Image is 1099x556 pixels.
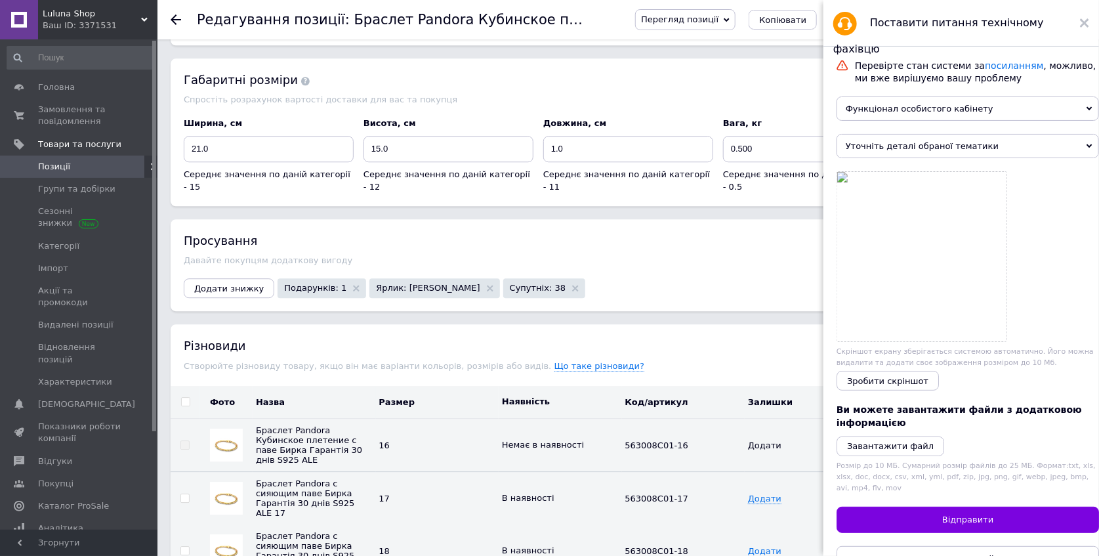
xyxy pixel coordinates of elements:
span: Відновлення позицій [38,341,121,365]
button: Відправити [837,507,1099,533]
span: Додати знижку [194,284,264,293]
th: Залишки [745,386,868,419]
span: Показники роботи компанії [38,421,121,444]
span: Розмір до 10 МБ. Сумарний розмір файлів до 25 МБ. Формат: txt, xls, xlsx, doc, docx, csv, xml, ym... [837,461,1096,493]
div: Середнє значення по даній категорії - 15 [184,169,354,192]
span: Зробити скріншот [847,376,928,386]
button: Зробити скріншот [837,371,939,391]
span: Браслет Pandora с сияющим паве Бирка Гарантія 30 днів S925 ALE 17 [256,479,354,518]
span: Сезонні знижки [38,205,121,229]
span: 18 [379,546,390,556]
div: Різновиди [184,337,961,354]
th: Наявність [499,386,622,419]
span: Замовлення та повідомлення [38,104,121,127]
span: Аналітика [38,523,83,534]
td: Дані основного товару [622,419,745,472]
span: В наявності [502,493,554,503]
button: Додати знижку [184,278,274,298]
div: Середнє значення по даній категорії - 11 [543,169,713,192]
span: Групи та добірки [38,183,115,195]
span: Дані основного товару [748,440,781,450]
a: посиланням [985,60,1043,71]
input: Вага, кг [723,136,893,162]
td: Дані основного товару [499,419,622,472]
input: Пошук [7,46,154,70]
span: Каталог ProSale [38,500,109,512]
span: Перегляд позиції [641,14,718,24]
input: Висота, см [363,136,533,162]
span: В наявності [502,545,554,555]
span: Копіювати [759,15,806,25]
span: Ви можете завантажити файли з додатковою інформацією [837,404,1082,428]
td: Дані основного товару [376,419,499,472]
div: Спростіть розрахунок вартості доставки для вас та покупця [184,95,1073,104]
span: Ярлик: [PERSON_NAME] [376,284,480,292]
span: Видалені позиції [38,319,114,331]
button: Копіювати [749,10,817,30]
span: Відправити [942,515,993,524]
span: Головна [38,81,75,93]
button: Завантажити файл [837,437,944,456]
span: Позиції [38,161,70,173]
span: Уточніть деталі обраної тематики [837,134,1099,158]
span: Вага, кг [723,118,762,128]
div: Габаритні розміри [184,72,1073,88]
th: Фото [200,386,253,419]
span: Створюйте різновиду товару, якщо він має варіанти кольорів, розмірів або видів. [184,361,554,371]
span: 563008C01-18 [625,546,688,556]
span: Довжина, см [543,118,606,128]
span: Товари та послуги [38,139,121,150]
span: Luluna Shop [43,8,141,20]
a: Screenshot.png [837,172,1006,341]
div: Середнє значення по даній категорії - 12 [363,169,533,192]
span: 17 [379,494,390,503]
span: Супутніх: 38 [510,284,566,292]
h1: Редагування позиції: Браслет Pandora Кубинское плетение с паве Бирка Гарантія 30 днів S925 ALE [197,12,922,28]
div: Давайте покупцям додаткову вигоду [184,255,1073,265]
span: Характеристики [38,376,112,388]
span: Функціонал особистого кабінету [837,96,1099,121]
span: Імпорт [38,263,68,274]
span: Покупці [38,478,73,490]
input: Довжина, см [543,136,713,162]
div: Середнє значення по даній категорії - 0.5 [723,169,893,192]
span: Додати [748,494,781,504]
span: Що таке різновиди? [554,361,645,372]
div: Повернутися назад [171,14,181,25]
span: 16 [379,440,390,450]
span: Немає в наявності [502,440,584,450]
div: Ваш ID: 3371531 [43,20,157,32]
span: Категорії [38,240,79,252]
span: Подарунків: 1 [284,284,346,292]
span: Скріншот екрану зберігається системою автоматично. Його можна видалити та додати своє зображення ... [837,347,1094,367]
span: Размер [379,397,415,407]
span: Висота, см [363,118,416,128]
span: 563008C01-17 [625,494,688,503]
th: Назва [253,386,376,419]
span: Відгуки [38,456,72,467]
span: Ширина, см [184,118,242,128]
div: Просування [184,232,1073,249]
span: [DEMOGRAPHIC_DATA] [38,398,135,410]
i: Завантажити файл [847,441,934,451]
span: 563008C01-16 [625,440,688,450]
input: Ширина, см [184,136,354,162]
span: Акції та промокоди [38,285,121,309]
span: Браслет Pandora Кубинское плетение с паве Бирка Гарантія 30 днів S925 ALE [256,425,362,465]
th: Код/артикул [622,386,745,419]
